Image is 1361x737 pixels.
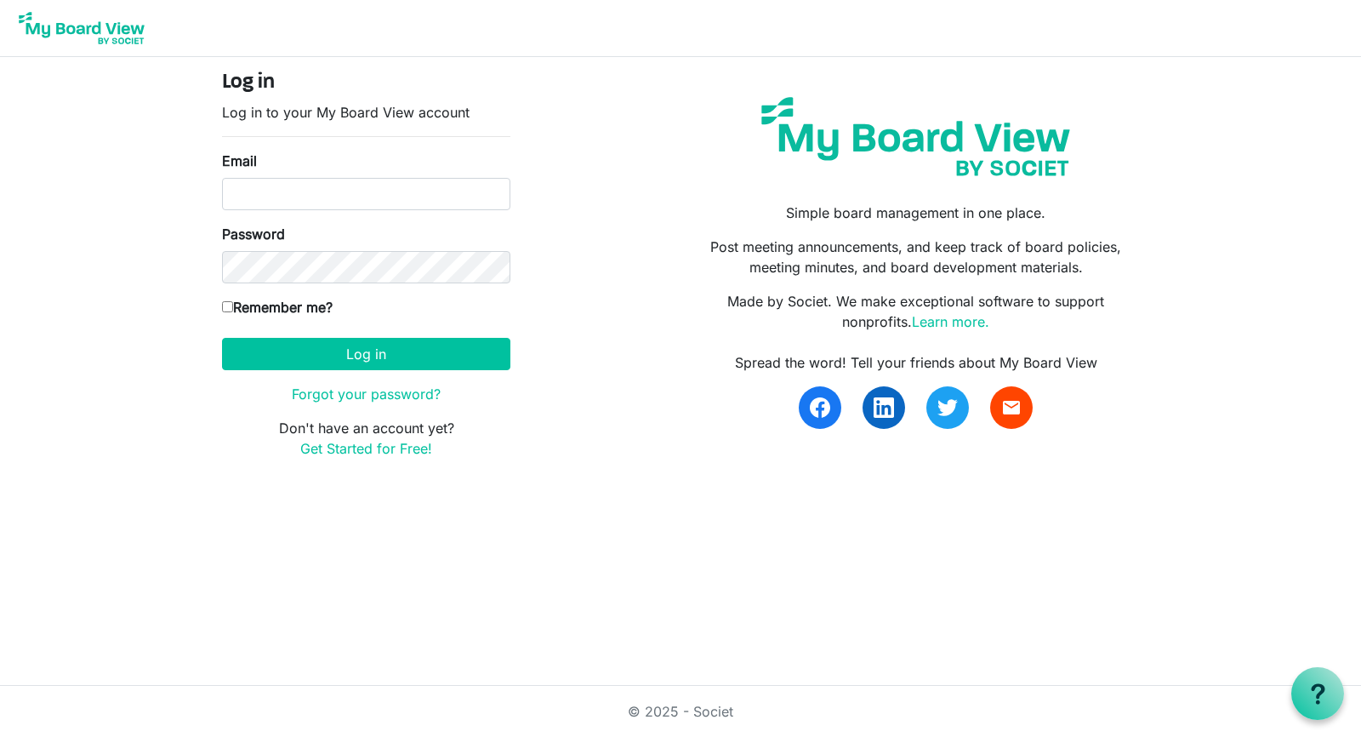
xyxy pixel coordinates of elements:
[222,224,285,244] label: Password
[300,440,432,457] a: Get Started for Free!
[222,418,510,459] p: Don't have an account yet?
[874,397,894,418] img: linkedin.svg
[222,297,333,317] label: Remember me?
[693,291,1139,332] p: Made by Societ. We make exceptional software to support nonprofits.
[222,71,510,95] h4: Log in
[749,84,1083,189] img: my-board-view-societ.svg
[222,102,510,123] p: Log in to your My Board View account
[693,237,1139,277] p: Post meeting announcements, and keep track of board policies, meeting minutes, and board developm...
[14,7,150,49] img: My Board View Logo
[222,151,257,171] label: Email
[810,397,830,418] img: facebook.svg
[693,352,1139,373] div: Spread the word! Tell your friends about My Board View
[693,203,1139,223] p: Simple board management in one place.
[292,386,441,403] a: Forgot your password?
[628,703,733,720] a: © 2025 - Societ
[222,301,233,312] input: Remember me?
[912,313,989,330] a: Learn more.
[1001,397,1022,418] span: email
[937,397,958,418] img: twitter.svg
[222,338,510,370] button: Log in
[990,386,1033,429] a: email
